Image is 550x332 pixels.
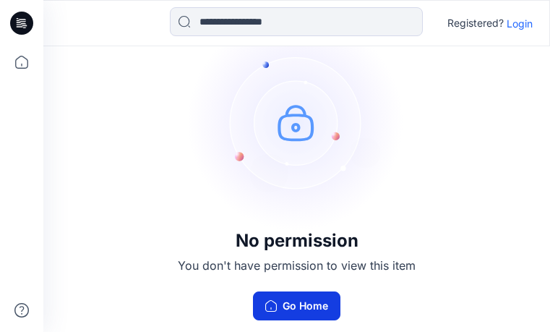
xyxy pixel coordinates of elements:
p: You don't have permission to view this item [178,257,416,274]
img: no-perm.svg [189,14,405,231]
button: Go Home [253,291,340,320]
h3: No permission [178,231,416,251]
p: Registered? [447,14,504,32]
p: Login [507,16,533,31]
